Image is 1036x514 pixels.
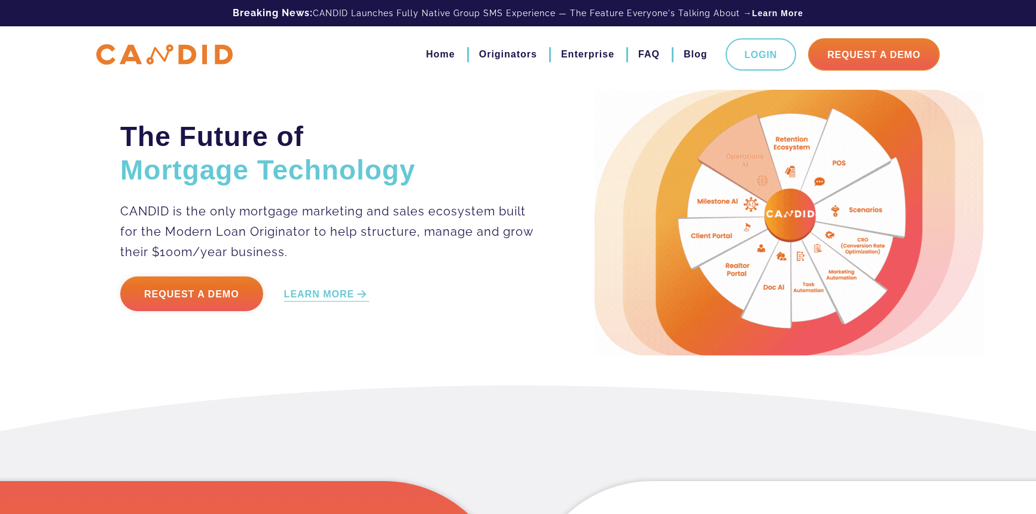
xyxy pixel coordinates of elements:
h2: The Future of [120,120,535,187]
a: Login [726,38,797,71]
p: CANDID is the only mortgage marketing and sales ecosystem built for the Modern Loan Originator to... [120,201,535,262]
a: Blog [684,44,708,65]
a: Learn More [752,7,803,19]
img: CANDID APP [96,44,233,65]
a: Home [426,44,455,65]
a: LEARN MORE [284,288,370,302]
a: Originators [479,44,537,65]
b: Breaking News: [233,7,313,19]
a: FAQ [638,44,660,65]
a: Enterprise [561,44,614,65]
a: Request A Demo [808,38,940,71]
span: Mortgage Technology [120,154,416,185]
a: Request a Demo [120,276,263,311]
img: Candid Hero Image [595,90,983,355]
